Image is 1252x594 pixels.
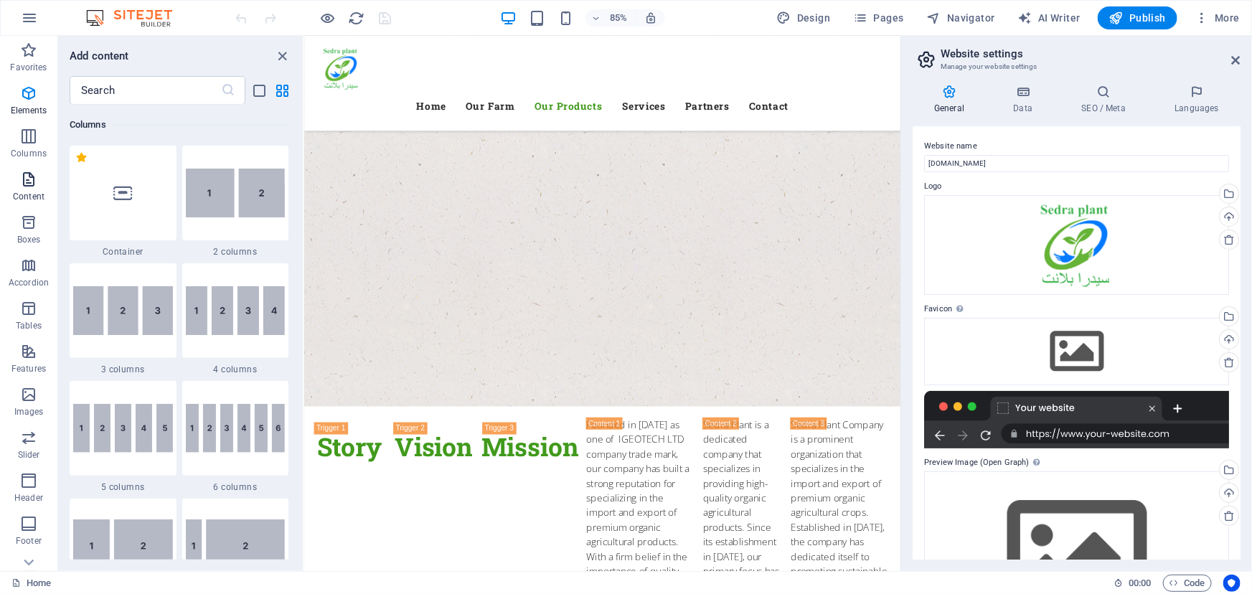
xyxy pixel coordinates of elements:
button: Publish [1098,6,1177,29]
div: 6 columns [182,381,289,493]
div: Container [70,146,176,258]
a: Click to cancel selection. Double-click to open Pages [11,575,51,592]
p: Favorites [10,62,47,73]
input: Search [70,76,221,105]
span: More [1195,11,1240,25]
span: 00 00 [1129,575,1151,592]
button: Pages [847,6,909,29]
button: Usercentrics [1223,575,1241,592]
h6: Columns [70,116,288,133]
label: Website name [924,138,1229,155]
button: AI Writer [1012,6,1086,29]
span: Container [70,246,176,258]
button: More [1189,6,1246,29]
h2: Website settings [941,47,1241,60]
p: Content [13,191,44,202]
p: Slider [18,449,40,461]
span: : [1139,577,1141,588]
button: Design [771,6,837,29]
h6: 85% [607,9,630,27]
i: Reload page [349,10,365,27]
span: 6 columns [182,481,289,493]
p: Features [11,363,46,374]
i: On resize automatically adjust zoom level to fit chosen device. [644,11,657,24]
span: 3 columns [70,364,176,375]
h6: Session time [1114,575,1152,592]
button: list-view [251,82,268,99]
p: Elements [11,105,47,116]
p: Header [14,492,43,504]
label: Logo [924,178,1229,195]
h4: General [913,85,992,115]
p: Boxes [17,234,41,245]
span: 2 columns [182,246,289,258]
label: Preview Image (Open Graph) [924,454,1229,471]
p: Footer [16,535,42,547]
h4: Data [992,85,1060,115]
button: Navigator [921,6,1001,29]
span: Design [777,11,831,25]
img: 5columns.svg [73,404,173,453]
p: Tables [16,320,42,331]
img: 4columns.svg [186,286,286,335]
div: 2 columns [182,146,289,258]
p: Columns [11,148,47,159]
h3: Manage your website settings [941,60,1212,73]
div: 4 columns [182,263,289,375]
p: Images [14,406,44,418]
span: Publish [1109,11,1166,25]
h4: SEO / Meta [1060,85,1153,115]
span: AI Writer [1018,11,1081,25]
label: Favicon [924,301,1229,318]
h6: Add content [70,47,129,65]
img: 40-60.svg [73,519,173,572]
img: 2-columns.svg [186,169,286,217]
span: Pages [853,11,903,25]
button: reload [348,9,365,27]
p: Accordion [9,277,49,288]
div: DOC-20250813-WA0003.qq-XSCNqoP8ffn6toEKx5RHVg.png [924,195,1229,295]
span: Navigator [927,11,995,25]
input: Name... [924,155,1229,172]
button: 85% [585,9,636,27]
img: 3columns.svg [73,286,173,335]
button: grid-view [274,82,291,99]
img: 20-80.svg [186,519,286,572]
img: Editor Logo [83,9,190,27]
span: Remove from favorites [75,151,88,164]
span: Code [1169,575,1205,592]
h4: Languages [1153,85,1241,115]
span: 5 columns [70,481,176,493]
div: 5 columns [70,381,176,493]
button: close panel [274,47,291,65]
div: Select files from the file manager, stock photos, or upload file(s) [924,318,1229,385]
button: Code [1163,575,1212,592]
img: 6columns.svg [186,404,286,453]
div: 3 columns [70,263,176,375]
span: 4 columns [182,364,289,375]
